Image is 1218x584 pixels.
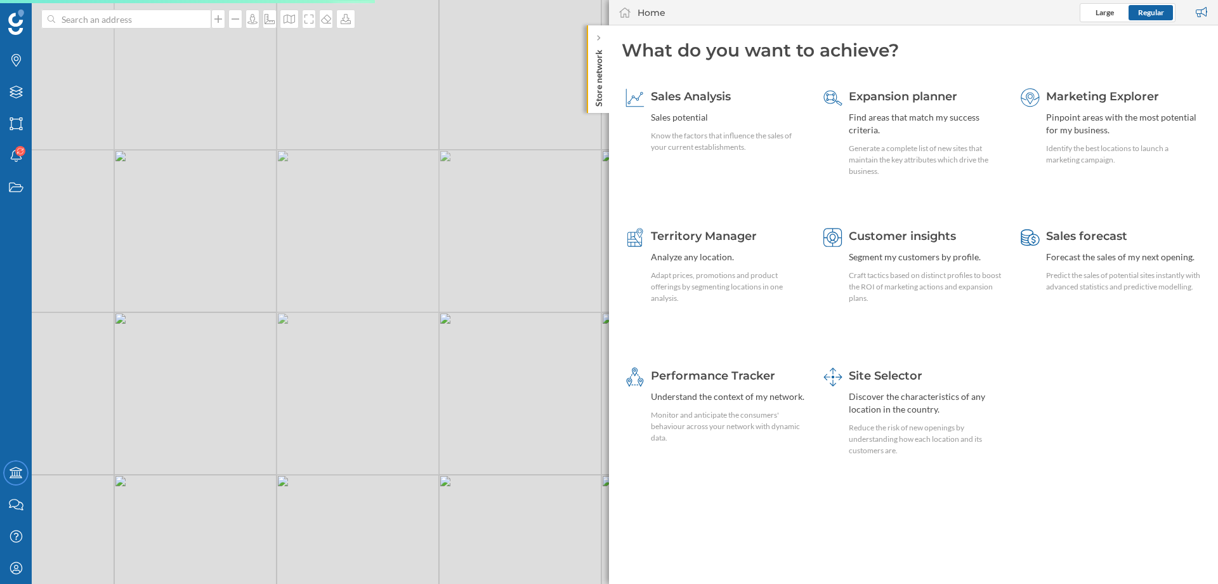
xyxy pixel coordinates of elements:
span: Performance Tracker [651,369,775,383]
div: Predict the sales of potential sites instantly with advanced statistics and predictive modelling. [1046,270,1202,293]
img: territory-manager.svg [625,228,645,247]
div: Reduce the risk of new openings by understanding how each location and its customers are. [849,422,1004,456]
img: dashboards-manager.svg [823,368,842,387]
div: Home [638,6,665,19]
img: sales-forecast.svg [1021,228,1040,247]
span: Customer insights [849,229,956,243]
img: monitoring-360.svg [625,368,645,387]
span: Marketing Explorer [1046,90,1159,103]
div: Analyze any location. [651,251,806,263]
div: Forecast the sales of my next opening. [1046,251,1202,263]
img: Geoblink Logo [8,10,24,35]
img: sales-explainer.svg [625,88,645,107]
div: What do you want to achieve? [622,38,1205,62]
img: explorer.svg [1021,88,1040,107]
div: Adapt prices, promotions and product offerings by segmenting locations in one analysis. [651,270,806,304]
div: Discover the characteristics of any location in the country. [849,390,1004,416]
span: Sales forecast [1046,229,1127,243]
div: Know the factors that influence the sales of your current establishments. [651,130,806,153]
div: Identify the best locations to launch a marketing campaign. [1046,143,1202,166]
div: Segment my customers by profile. [849,251,1004,263]
span: Sales Analysis [651,90,731,103]
span: Large [1096,8,1114,17]
div: Find areas that match my success criteria. [849,111,1004,136]
span: Site Selector [849,369,922,383]
span: Territory Manager [651,229,757,243]
div: Sales potential [651,111,806,124]
div: Generate a complete list of new sites that maintain the key attributes which drive the business. [849,143,1004,177]
img: customer-intelligence.svg [823,228,842,247]
div: Pinpoint areas with the most potential for my business. [1046,111,1202,136]
div: Craft tactics based on distinct profiles to boost the ROI of marketing actions and expansion plans. [849,270,1004,304]
div: Monitor and anticipate the consumers' behaviour across your network with dynamic data. [651,409,806,444]
span: Regular [1138,8,1164,17]
div: Understand the context of my network. [651,390,806,403]
img: search-areas.svg [823,88,842,107]
p: Store network [593,44,605,107]
span: Expansion planner [849,90,957,103]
